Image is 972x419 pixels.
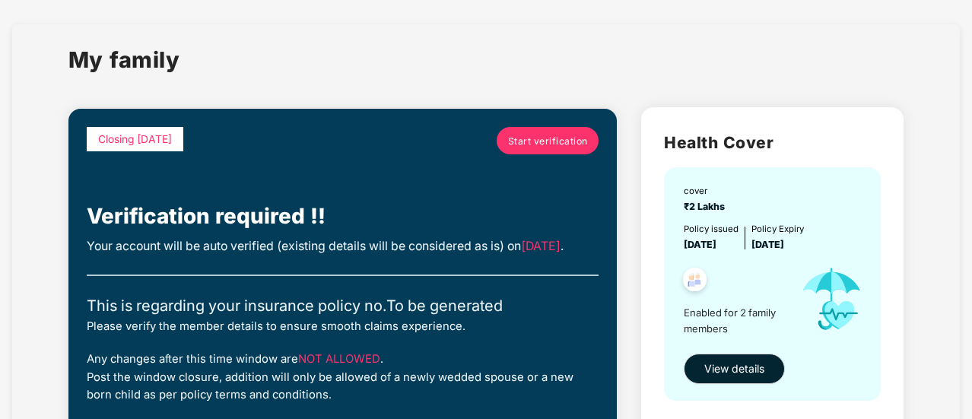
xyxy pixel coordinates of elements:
[87,351,599,404] div: Any changes after this time window are . Post the window closure, addition will only be allowed o...
[751,239,784,250] span: [DATE]
[87,200,599,233] div: Verification required !!
[664,130,881,155] h2: Health Cover
[684,201,729,212] span: ₹2 Lakhs
[87,237,599,256] div: Your account will be auto verified (existing details will be considered as is) on .
[684,354,785,384] button: View details
[68,43,180,77] h1: My family
[298,352,380,366] span: NOT ALLOWED
[87,318,599,335] div: Please verify the member details to ensure smooth claims experience.
[87,294,599,318] div: This is regarding your insurance policy no. To be generated
[497,127,599,154] a: Start verification
[704,360,764,377] span: View details
[676,263,713,300] img: svg+xml;base64,PHN2ZyB4bWxucz0iaHR0cDovL3d3dy53My5vcmcvMjAwMC9zdmciIHdpZHRoPSI0OC45NDMiIGhlaWdodD...
[789,252,875,346] img: icon
[751,222,804,236] div: Policy Expiry
[508,134,588,148] span: Start verification
[684,184,729,198] div: cover
[684,239,716,250] span: [DATE]
[684,222,739,236] div: Policy issued
[684,305,789,336] span: Enabled for 2 family members
[98,133,172,145] span: Closing [DATE]
[521,239,561,253] span: [DATE]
